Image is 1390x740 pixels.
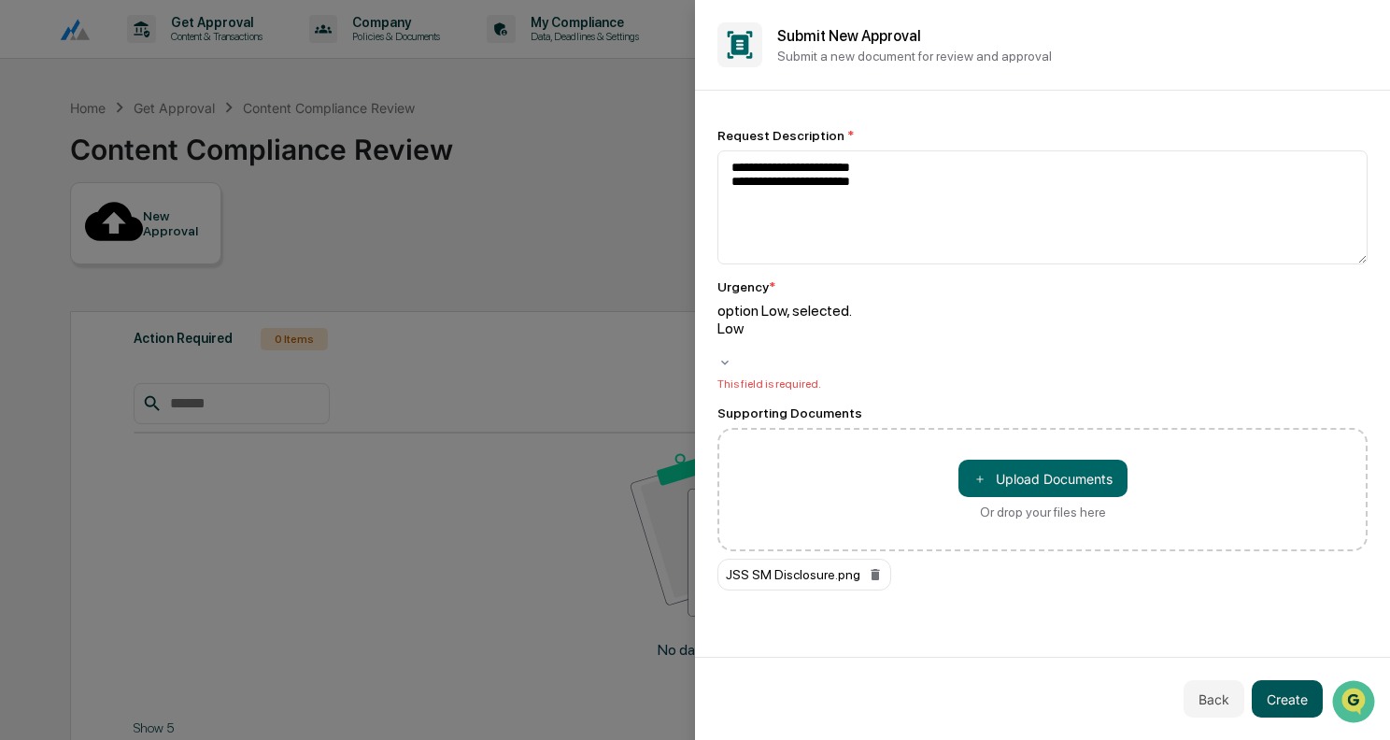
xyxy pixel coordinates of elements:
span: option Low, selected. [717,302,852,320]
span: Data Lookup [37,271,118,290]
span: ＋ [973,470,986,488]
img: f2157a4c-a0d3-4daa-907e-bb6f0de503a5-1751232295721 [3,7,45,40]
div: Request Description [717,128,1368,143]
a: Powered byPylon [132,316,226,331]
div: Or drop your files here [980,505,1106,519]
span: Pylon [186,317,226,331]
a: 🔎Data Lookup [11,263,125,297]
p: Submit a new document for review and approval [777,49,1368,64]
div: 🔎 [19,273,34,288]
div: Low [717,320,1368,337]
div: Urgency [717,279,775,294]
button: Or drop your files here [958,460,1128,497]
div: Supporting Documents [717,406,1368,420]
div: 🖐️ [19,237,34,252]
p: How can we help? [19,39,340,69]
div: JSS SM Disclosure.png [717,559,891,591]
button: Start new chat [318,149,340,171]
button: Back [1184,680,1244,718]
a: 🖐️Preclearance [11,228,128,262]
span: Attestations [154,235,232,254]
div: This field is required. [717,377,1368,391]
button: Open customer support [3,3,45,45]
button: Create [1252,680,1323,718]
span: Preclearance [37,235,121,254]
a: 🗄️Attestations [128,228,239,262]
img: 1746055101610-c473b297-6a78-478c-a979-82029cc54cd1 [19,143,52,177]
div: Start new chat [64,143,306,162]
div: 🗄️ [135,237,150,252]
div: We're available if you need us! [64,162,236,177]
h2: Submit New Approval [777,27,1368,45]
